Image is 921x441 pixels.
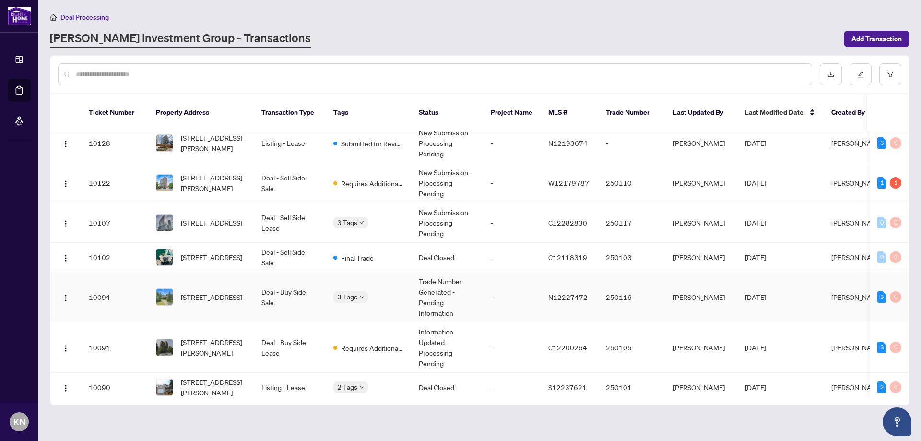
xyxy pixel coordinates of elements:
img: Logo [62,345,70,352]
td: [PERSON_NAME] [665,322,737,373]
td: Deal Closed [411,373,483,402]
span: Deal Processing [60,13,109,22]
th: Project Name [483,94,541,131]
td: Deal - Sell Side Sale [254,243,326,272]
span: [STREET_ADDRESS] [181,217,242,228]
th: Last Modified Date [737,94,824,131]
span: C12200264 [548,343,587,352]
th: Status [411,94,483,131]
span: filter [887,71,894,78]
span: 2 Tags [337,381,357,393]
span: 3 Tags [337,291,357,302]
div: 0 [877,217,886,228]
span: down [359,385,364,390]
td: [PERSON_NAME] [665,163,737,203]
div: 0 [890,137,901,149]
span: [STREET_ADDRESS] [181,292,242,302]
td: Listing - Lease [254,373,326,402]
span: [STREET_ADDRESS][PERSON_NAME] [181,172,246,193]
td: [PERSON_NAME] [665,203,737,243]
div: 3 [877,342,886,353]
img: thumbnail-img [156,379,173,395]
span: [DATE] [745,293,766,301]
button: Logo [58,175,73,191]
div: 0 [890,381,901,393]
button: Logo [58,135,73,151]
td: - [483,322,541,373]
span: [DATE] [745,253,766,262]
td: [PERSON_NAME] [665,272,737,322]
span: [DATE] [745,343,766,352]
td: 10090 [81,373,148,402]
td: Information Updated - Processing Pending [411,322,483,373]
td: 250117 [598,203,665,243]
td: 250101 [598,373,665,402]
span: [DATE] [745,383,766,392]
img: thumbnail-img [156,339,173,356]
img: Logo [62,294,70,302]
span: [PERSON_NAME] [831,343,883,352]
th: Property Address [148,94,254,131]
img: logo [8,7,31,25]
td: Trade Number Generated - Pending Information [411,272,483,322]
span: S12237621 [548,383,587,392]
div: 3 [877,291,886,303]
span: N12193674 [548,139,588,147]
span: [STREET_ADDRESS] [181,252,242,262]
span: Add Transaction [851,31,902,47]
th: MLS # [541,94,598,131]
td: Listing - Lease [254,123,326,163]
img: Logo [62,140,70,148]
span: [STREET_ADDRESS][PERSON_NAME] [181,337,246,358]
td: 250110 [598,163,665,203]
td: [PERSON_NAME] [665,123,737,163]
th: Transaction Type [254,94,326,131]
td: 10122 [81,163,148,203]
td: 250105 [598,322,665,373]
span: Last Modified Date [745,107,803,118]
div: 2 [877,381,886,393]
td: - [598,123,665,163]
span: [PERSON_NAME] [831,253,883,262]
td: - [483,243,541,272]
div: 3 [877,137,886,149]
img: Logo [62,180,70,188]
span: C12282830 [548,218,587,227]
td: Deal - Sell Side Lease [254,203,326,243]
td: Deal - Buy Side Lease [254,322,326,373]
td: - [483,203,541,243]
th: Last Updated By [665,94,737,131]
td: Deal - Sell Side Sale [254,163,326,203]
span: down [359,295,364,299]
div: 1 [890,177,901,189]
button: Logo [58,250,73,265]
button: Add Transaction [844,31,909,47]
img: thumbnail-img [156,249,173,265]
th: Ticket Number [81,94,148,131]
td: 250116 [598,272,665,322]
td: Deal Closed [411,243,483,272]
span: edit [857,71,864,78]
img: Logo [62,384,70,392]
span: Requires Additional Docs [341,178,403,189]
span: Submitted for Review [341,138,403,149]
td: - [483,123,541,163]
td: [PERSON_NAME] [665,373,737,402]
div: 1 [877,177,886,189]
td: 10107 [81,203,148,243]
span: KN [13,415,25,429]
span: Final Trade [341,252,374,263]
span: Requires Additional Docs [341,343,403,353]
span: down [359,220,364,225]
td: - [483,272,541,322]
td: Deal - Buy Side Sale [254,272,326,322]
th: Tags [326,94,411,131]
span: [PERSON_NAME] [831,179,883,187]
td: 10094 [81,272,148,322]
span: [STREET_ADDRESS][PERSON_NAME] [181,377,246,398]
span: [PERSON_NAME] [831,383,883,392]
span: [DATE] [745,218,766,227]
span: N12227472 [548,293,588,301]
th: Created By [824,94,881,131]
span: [PERSON_NAME] [831,218,883,227]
